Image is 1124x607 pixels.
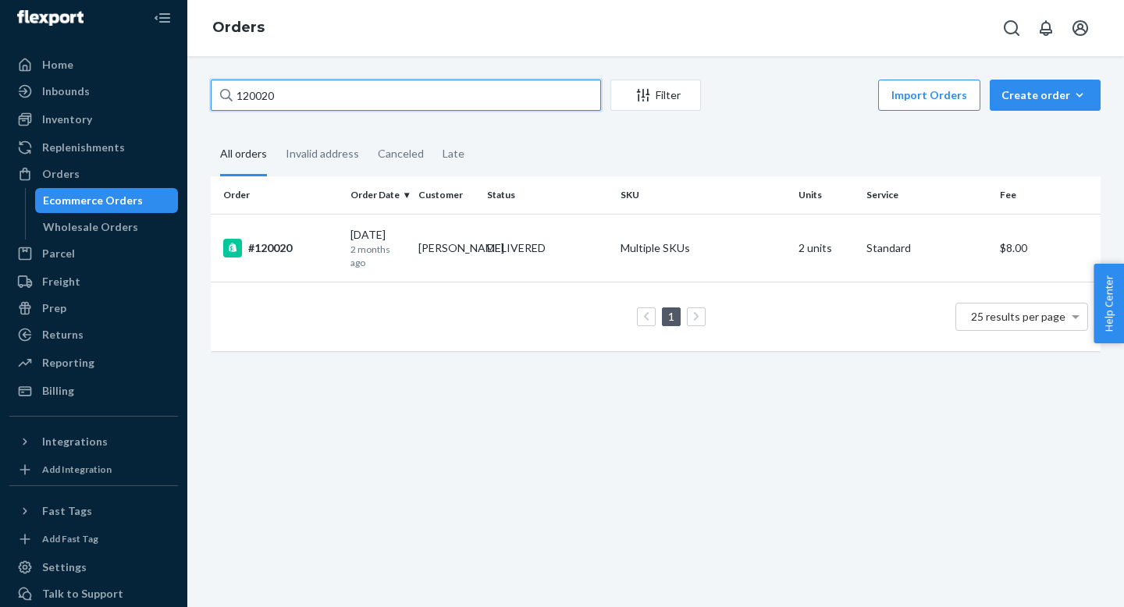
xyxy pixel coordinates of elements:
div: Returns [42,327,84,343]
button: Open account menu [1065,12,1096,44]
div: Billing [42,383,74,399]
a: Replenishments [9,135,178,160]
div: DELIVERED [487,240,546,256]
div: Replenishments [42,140,125,155]
div: All orders [220,133,267,176]
div: Late [443,133,464,174]
div: Settings [42,559,87,575]
a: Add Fast Tag [9,530,178,548]
a: Reporting [9,350,178,375]
th: SKU [614,176,792,214]
a: Settings [9,555,178,580]
div: Parcel [42,246,75,261]
a: Prep [9,296,178,321]
div: Add Fast Tag [42,532,98,545]
a: Billing [9,378,178,403]
button: Close Navigation [147,2,178,34]
a: Add Integration [9,460,178,479]
div: Add Integration [42,463,112,476]
a: Inbounds [9,79,178,104]
div: Reporting [42,355,94,371]
button: Import Orders [878,80,980,111]
div: Wholesale Orders [43,219,138,235]
p: 2 months ago [350,243,406,269]
th: Order [211,176,344,214]
a: Inventory [9,107,178,132]
img: Flexport logo [17,10,84,26]
div: Talk to Support [42,586,123,602]
button: Open Search Box [996,12,1027,44]
div: Freight [42,274,80,289]
span: 25 results per page [971,310,1065,323]
a: Parcel [9,241,178,266]
a: Wholesale Orders [35,215,179,240]
div: Fast Tags [42,503,92,519]
th: Order Date [344,176,412,214]
th: Service [860,176,994,214]
a: Talk to Support [9,581,178,606]
button: Open notifications [1030,12,1062,44]
div: Customer [418,188,474,201]
button: Filter [610,80,701,111]
td: [PERSON_NAME] [412,214,480,282]
div: Canceled [378,133,424,174]
div: Inventory [42,112,92,127]
td: Multiple SKUs [614,214,792,282]
div: Home [42,57,73,73]
button: Help Center [1094,264,1124,343]
div: Ecommerce Orders [43,193,143,208]
p: Standard [866,240,987,256]
button: Create order [990,80,1101,111]
div: [DATE] [350,227,406,269]
button: Fast Tags [9,499,178,524]
input: Search orders [211,80,601,111]
a: Returns [9,322,178,347]
div: #120020 [223,239,338,257]
th: Units [792,176,860,214]
a: Orders [212,19,265,36]
td: $8.00 [994,214,1101,282]
ol: breadcrumbs [200,5,277,51]
div: Integrations [42,434,108,449]
a: Ecommerce Orders [35,188,179,213]
a: Freight [9,269,178,294]
div: Create order [1001,87,1089,103]
div: Inbounds [42,83,90,99]
td: 2 units [792,214,860,282]
a: Home [9,52,178,77]
button: Integrations [9,429,178,454]
th: Fee [994,176,1101,214]
a: Orders [9,162,178,186]
a: Page 1 is your current page [665,310,678,323]
div: Filter [611,87,700,103]
div: Prep [42,300,66,316]
div: Invalid address [286,133,359,174]
div: Orders [42,166,80,182]
th: Status [481,176,614,214]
